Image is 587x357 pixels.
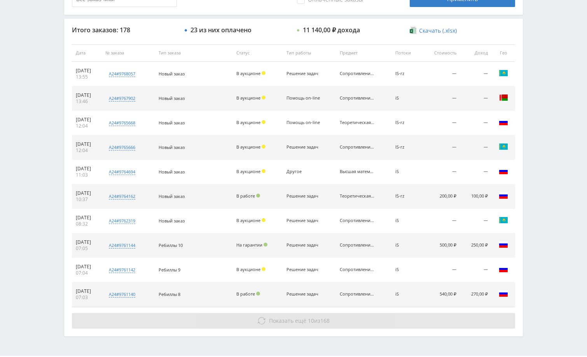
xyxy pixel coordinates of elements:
[159,193,185,199] span: Новый заказ
[236,70,260,76] span: В аукционе
[159,291,180,297] span: Ребиллы 8
[421,135,460,160] td: —
[287,218,321,223] div: Решение задач
[76,221,98,227] div: 08:32
[499,93,508,102] img: blr.png
[109,95,135,101] div: a24#9767902
[109,218,135,224] div: a24#9762319
[159,95,185,101] span: Новый заказ
[499,264,508,274] img: rus.png
[421,184,460,209] td: 200,00 ₽
[159,218,185,224] span: Новый заказ
[410,26,416,34] img: xlsx
[421,111,460,135] td: —
[236,119,260,125] span: В аукционе
[76,239,98,245] div: [DATE]
[76,245,98,252] div: 07:05
[76,123,98,129] div: 12:04
[287,120,321,125] div: Помощь on-line
[460,258,492,282] td: —
[460,135,492,160] td: —
[391,44,422,62] th: Потоки
[262,120,266,124] span: Холд
[460,111,492,135] td: —
[256,292,260,296] span: Подтвержден
[421,282,460,307] td: 540,00 ₽
[395,267,418,272] div: iS
[109,71,135,77] div: a24#9768057
[76,98,98,105] div: 13:46
[419,28,457,34] span: Скачать (.xlsx)
[109,120,135,126] div: a24#9765668
[76,68,98,74] div: [DATE]
[76,288,98,294] div: [DATE]
[287,71,321,76] div: Решение задач
[287,169,321,174] div: Другое
[109,267,135,273] div: a24#9761142
[264,243,267,247] span: Подтвержден
[159,144,185,150] span: Новый заказ
[460,44,492,62] th: Доход
[492,44,515,62] th: Гео
[340,194,375,199] div: Теоретическая механика
[460,209,492,233] td: —
[236,242,262,248] span: На гарантии
[395,71,418,76] div: IS-rz
[236,168,260,174] span: В аукционе
[395,96,418,101] div: iS
[395,292,418,297] div: iS
[76,264,98,270] div: [DATE]
[499,166,508,176] img: rus.png
[499,215,508,225] img: kaz.png
[76,92,98,98] div: [DATE]
[76,147,98,154] div: 12:04
[340,96,375,101] div: Сопротивление материалов
[340,243,375,248] div: Сопротивление материалов
[76,294,98,301] div: 07:03
[340,267,375,272] div: Сопротивление материалов
[395,243,418,248] div: iS
[283,44,336,62] th: Тип работы
[340,120,375,125] div: Теоретическая механика
[269,317,330,324] span: из
[109,169,135,175] div: a24#9764694
[159,71,185,77] span: Новый заказ
[421,209,460,233] td: —
[308,317,314,324] span: 10
[236,95,260,101] span: В аукционе
[340,292,375,297] div: Сопротивление материалов
[262,96,266,100] span: Холд
[287,292,321,297] div: Решение задач
[256,194,260,198] span: Подтвержден
[76,141,98,147] div: [DATE]
[287,243,321,248] div: Решение задач
[76,166,98,172] div: [DATE]
[236,193,255,199] span: В работе
[262,169,266,173] span: Холд
[109,242,135,248] div: a24#9761144
[303,26,360,33] div: 11 140,00 ₽ дохода
[340,145,375,150] div: Сопротивление материалов
[340,218,375,223] div: Сопротивление материалов
[460,86,492,111] td: —
[76,190,98,196] div: [DATE]
[262,267,266,271] span: Холд
[499,191,508,200] img: rus.png
[76,74,98,80] div: 13:55
[499,68,508,78] img: kaz.png
[460,282,492,307] td: 270,00 ₽
[421,233,460,258] td: 500,00 ₽
[236,217,260,223] span: В аукционе
[421,258,460,282] td: —
[395,218,418,223] div: iS
[410,27,456,35] a: Скачать (.xlsx)
[155,44,232,62] th: Тип заказа
[421,86,460,111] td: —
[336,44,391,62] th: Предмет
[395,145,418,150] div: IS-rz
[159,267,180,273] span: Ребиллы 9
[236,144,260,150] span: В аукционе
[159,169,185,175] span: Новый заказ
[76,270,98,276] div: 07:04
[236,266,260,272] span: В аукционе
